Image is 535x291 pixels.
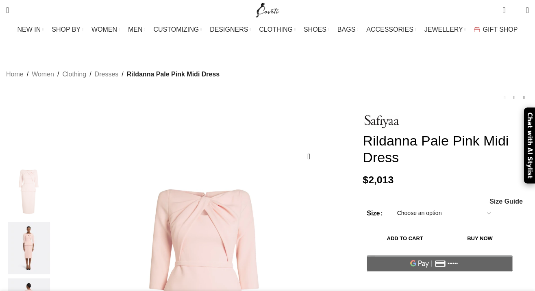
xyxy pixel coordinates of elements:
[6,69,24,80] a: Home
[62,69,86,80] a: Clothing
[367,230,443,247] button: Add to cart
[254,6,281,13] a: Site logo
[337,26,355,33] span: BAGS
[512,2,520,18] div: My Wishlist
[304,26,326,33] span: SHOES
[91,26,117,33] span: WOMEN
[489,198,523,205] span: Size Guide
[448,261,459,267] text: ••••••
[366,22,416,38] a: ACCESSORIES
[304,22,329,38] a: SHOES
[363,132,529,166] h1: Rildanna Pale Pink Midi Dress
[367,208,383,219] label: Size
[17,26,41,33] span: NEW IN
[363,115,399,128] img: Safiyaa
[513,8,520,14] span: 0
[519,93,529,102] a: Next product
[498,2,509,18] a: 0
[154,22,202,38] a: CUSTOMIZING
[52,22,83,38] a: SHOP BY
[210,22,251,38] a: DESIGNERS
[474,27,480,32] img: GiftBag
[17,22,44,38] a: NEW IN
[4,165,54,218] img: Rildanna Pale Pink Midi Dress
[154,26,199,33] span: CUSTOMIZING
[500,93,509,102] a: Previous product
[489,198,523,205] a: Size Guide
[503,4,509,10] span: 0
[447,230,513,247] button: Buy now
[91,22,120,38] a: WOMEN
[367,255,513,271] button: Pay with GPay
[127,69,220,80] span: Rildanna Pale Pink Midi Dress
[2,22,533,38] div: Main navigation
[4,222,54,274] img: safiyaa dress
[52,26,80,33] span: SHOP BY
[366,26,413,33] span: ACCESSORIES
[337,22,358,38] a: BAGS
[128,22,145,38] a: MEN
[363,174,368,185] span: $
[259,26,293,33] span: CLOTHING
[2,2,13,18] a: Search
[483,26,518,33] span: GIFT SHOP
[259,22,296,38] a: CLOTHING
[95,69,119,80] a: Dresses
[32,69,54,80] a: Women
[210,26,248,33] span: DESIGNERS
[474,22,518,38] a: GIFT SHOP
[424,26,463,33] span: JEWELLERY
[128,26,143,33] span: MEN
[363,174,394,185] bdi: 2,013
[6,69,220,80] nav: Breadcrumb
[424,22,466,38] a: JEWELLERY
